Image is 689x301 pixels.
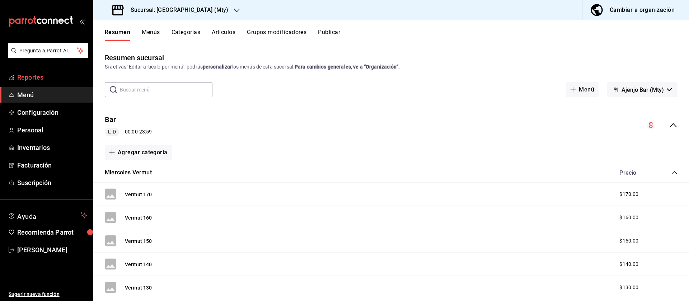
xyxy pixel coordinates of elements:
[79,19,85,24] button: open_drawer_menu
[8,43,88,58] button: Pregunta a Parrot AI
[318,29,340,41] button: Publicar
[125,284,152,291] button: Vermut 130
[619,191,638,198] span: $170.00
[125,214,152,221] button: Vermut 160
[105,52,164,63] div: Resumen sucursal
[247,29,306,41] button: Grupos modificadores
[125,191,152,198] button: Vermut 170
[105,169,152,177] button: Miercoles Vermut
[9,291,87,298] span: Sugerir nueva función
[5,52,88,60] a: Pregunta a Parrot AI
[105,29,689,41] div: navigation tabs
[105,145,172,160] button: Agregar categoría
[105,63,678,71] div: Si activas ‘Editar artículo por menú’, podrás los menús de esta sucursal.
[619,237,638,245] span: $150.00
[17,211,78,220] span: Ayuda
[17,227,87,237] span: Recomienda Parrot
[212,29,235,41] button: Artículos
[622,86,664,93] span: Ajenjo Bar (Mty)
[17,108,87,117] span: Configuración
[203,64,232,70] strong: personalizar
[125,6,228,14] h3: Sucursal: [GEOGRAPHIC_DATA] (Mty)
[105,29,130,41] button: Resumen
[619,284,638,291] span: $130.00
[105,128,152,136] div: 00:00 - 23:59
[566,82,599,97] button: Menú
[19,47,77,55] span: Pregunta a Parrot AI
[17,245,87,255] span: [PERSON_NAME]
[105,128,118,136] span: L-D
[672,170,678,175] button: collapse-category-row
[610,5,675,15] div: Cambiar a organización
[93,109,689,142] div: collapse-menu-row
[619,214,638,221] span: $160.00
[125,261,152,268] button: Vermut 140
[142,29,160,41] button: Menús
[612,169,658,176] div: Precio
[17,160,87,170] span: Facturación
[17,72,87,82] span: Reportes
[105,114,116,125] button: Bar
[172,29,201,41] button: Categorías
[125,237,152,245] button: Vermut 150
[295,64,400,70] strong: Para cambios generales, ve a “Organización”.
[607,82,678,97] button: Ajenjo Bar (Mty)
[619,260,638,268] span: $140.00
[17,143,87,152] span: Inventarios
[120,83,212,97] input: Buscar menú
[17,125,87,135] span: Personal
[17,178,87,188] span: Suscripción
[17,90,87,100] span: Menú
